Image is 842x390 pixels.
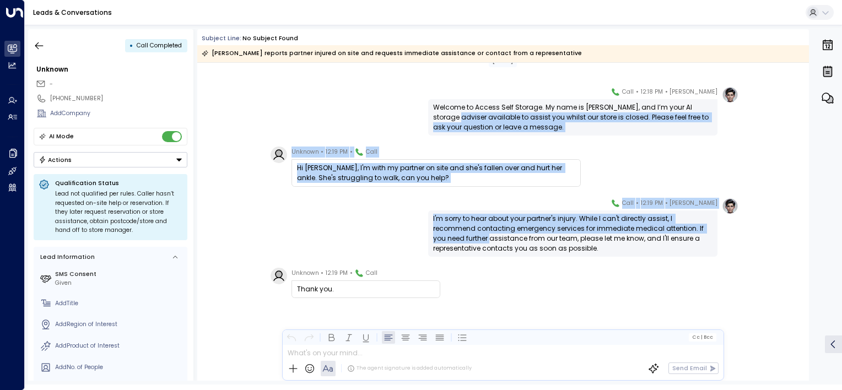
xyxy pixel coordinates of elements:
[202,48,582,59] div: [PERSON_NAME] reports partner injured on site and requests immediate assistance or contact from a...
[665,86,668,97] span: •
[641,86,663,97] span: 12:18 PM
[636,198,639,209] span: •
[34,152,187,167] button: Actions
[366,147,377,158] span: Call
[49,131,74,142] div: AI Mode
[202,34,241,42] span: Subject Line:
[39,156,72,164] div: Actions
[350,147,353,158] span: •
[700,334,702,340] span: |
[297,284,435,294] div: Thank you.
[636,86,639,97] span: •
[641,198,663,209] span: 12:19 PM
[55,279,184,288] div: Given
[302,331,315,344] button: Redo
[670,198,717,209] span: [PERSON_NAME]
[366,268,377,279] span: Call
[33,8,112,17] a: Leads & Conversations
[55,299,184,308] div: AddTitle
[350,268,353,279] span: •
[37,253,95,262] div: Lead Information
[622,86,634,97] span: Call
[689,333,716,341] button: Cc|Bcc
[34,152,187,167] div: Button group with a nested menu
[722,86,738,103] img: profile-logo.png
[692,334,713,340] span: Cc Bcc
[55,342,184,350] div: AddProduct of Interest
[326,147,348,158] span: 12:19 PM
[50,94,187,103] div: [PHONE_NUMBER]
[321,268,323,279] span: •
[50,109,187,118] div: AddCompany
[321,147,323,158] span: •
[347,365,472,372] div: The agent signature is added automatically
[55,179,182,187] p: Qualification Status
[292,268,319,279] span: Unknown
[326,268,348,279] span: 12:19 PM
[722,198,738,214] img: profile-logo.png
[297,163,575,183] div: Hi [PERSON_NAME], I'm with my partner on site and she's fallen over and hurt her ankle. She's str...
[55,270,184,279] label: SMS Consent
[55,320,184,329] div: AddRegion of Interest
[670,86,717,97] span: [PERSON_NAME]
[55,363,184,372] div: AddNo. of People
[622,198,634,209] span: Call
[433,214,713,253] div: I'm sorry to hear about your partner's injury. While I can't directly assist, I recommend contact...
[242,34,298,43] div: No subject found
[129,38,133,53] div: •
[665,198,668,209] span: •
[292,147,319,158] span: Unknown
[285,331,298,344] button: Undo
[50,80,53,88] span: -
[55,189,182,235] div: Lead not qualified per rules. Caller hasn’t requested on-site help or reservation. If they later ...
[137,41,182,50] span: Call Completed
[433,102,713,132] div: Welcome to Access Self Storage. My name is [PERSON_NAME], and I’m your AI storage adviser availab...
[36,64,187,74] div: Unknown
